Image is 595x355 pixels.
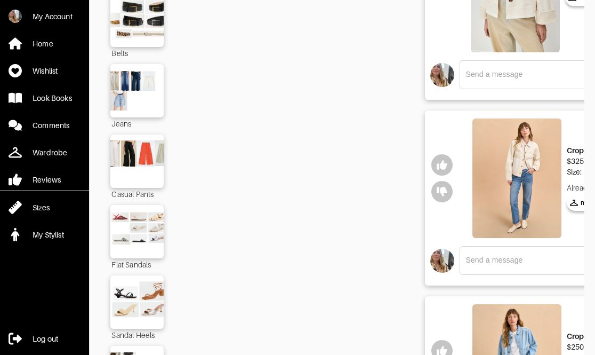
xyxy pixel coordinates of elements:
div: Reviews [33,175,61,185]
img: Cropped Val Jacket [472,119,561,238]
div: Comments [33,120,69,131]
div: Sandal Heels [110,329,164,341]
div: Jeans [110,117,164,129]
img: avatar [430,63,454,87]
div: My Stylist [33,230,64,240]
div: Sizes [33,202,50,213]
div: Home [33,38,53,49]
div: Casual Pants [110,188,164,200]
div: Log out [33,334,58,344]
div: Look Books [33,93,72,104]
img: Outfit Jeans [107,69,168,112]
div: Wardrobe [33,147,67,158]
div: Flat Sandals [110,258,164,270]
img: xWemDYNAqtuhRT7mQ8QZfc8g [9,10,22,23]
div: My Account [33,11,73,22]
img: avatar [430,249,454,273]
img: Outfit Sandal Heels [107,281,168,324]
div: Belts [110,47,164,59]
div: Wishlist [33,66,58,76]
img: Outfit Casual Pants [107,140,168,183]
img: Outfit Flat Sandals [107,210,168,253]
